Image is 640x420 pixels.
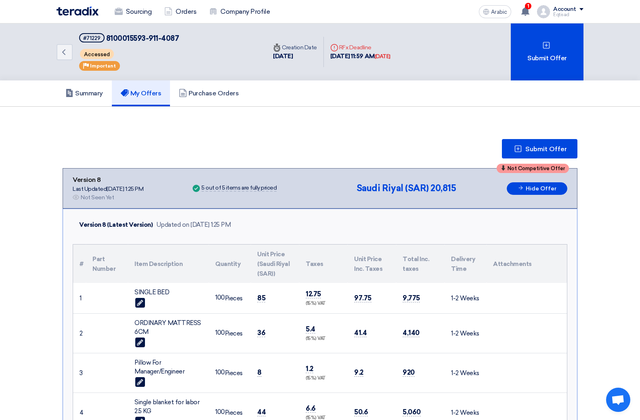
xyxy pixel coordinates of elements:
font: 44 [257,408,266,416]
font: Pieces [225,409,243,416]
font: Account [553,6,576,13]
font: 1 [527,3,529,9]
button: Arabic [479,5,511,18]
font: Taxes [306,260,323,268]
font: RFx Deadline [339,44,371,51]
font: 1-2 Weeks [451,369,479,376]
font: 1.2 [306,365,313,373]
font: Accessed [84,51,110,57]
font: Arabic [491,8,507,15]
font: My Offers [130,89,162,97]
font: Version 8 (Latest Version) [79,221,153,228]
h5: 8100015593-911-4087 [79,33,179,43]
font: 36 [257,329,265,337]
font: 100 [215,408,225,416]
font: 2 [80,329,83,337]
font: 6.6 [306,404,316,412]
font: [DATE] [375,53,390,59]
font: Pieces [225,369,243,376]
font: Unit Price (Saudi Riyal (SAR)) [257,251,290,277]
font: 1 [80,295,82,302]
font: Company Profile [220,8,270,15]
img: profile_test.png [537,5,550,18]
a: Orders [158,3,203,21]
font: (15%) VAT [306,376,326,381]
font: 20,815 [430,183,456,194]
a: My Offers [112,80,170,106]
a: Purchase Orders [170,80,248,106]
font: SINGLE BED [134,289,169,296]
font: Unit Price Inc. Taxes [354,255,382,272]
font: 4,140 [403,329,420,337]
font: 8 [257,368,262,376]
font: 1-2 Weeks [451,409,479,416]
font: 5 out of 5 items are fully priced [201,184,277,191]
font: 3 [80,369,83,376]
font: Orders [176,8,196,15]
font: Purchase Orders [189,89,239,97]
font: [DATE] 1:25 PM [107,186,143,192]
font: Submit Offer [525,145,567,153]
font: Not Seen Yet [81,194,114,201]
font: Eqtisad [553,12,569,17]
font: [DATE] 11:59 AM [330,53,375,60]
font: 1-2 Weeks [451,295,479,302]
font: 100 [215,294,225,301]
font: Summary [75,89,103,97]
font: 12.75 [306,290,321,298]
font: 5.4 [306,325,315,333]
font: Submit Offer [527,54,567,62]
font: 4 [80,409,84,416]
font: Important [90,63,116,69]
font: Sourcing [126,8,151,15]
font: Last Updated [73,186,107,192]
font: Not Competitive Offer [508,165,565,171]
a: Sourcing [108,3,158,21]
font: Pieces [225,295,243,302]
font: 5,060 [403,408,421,416]
font: #71229 [83,35,101,41]
font: Delivery Time [451,255,475,272]
button: Hide Offer [507,182,567,195]
font: Part Number [92,255,115,272]
font: 85 [257,294,265,302]
button: Submit Offer [502,139,577,158]
font: ORDINARY MATTRESS 6CM [134,319,201,336]
font: Attachments [493,260,532,268]
font: 920 [403,368,415,376]
font: Quantity [215,260,241,268]
font: Single blanket for labor 2.5 KG [134,399,199,415]
font: 9,775 [403,294,420,302]
img: Teradix logo [57,6,99,16]
font: 97.75 [354,294,371,302]
font: 41.4 [354,329,367,337]
font: Pillow For Manager/Engineer [134,359,185,376]
font: 9.2 [354,368,363,376]
font: Saudi Riyal (SAR) [357,183,429,194]
font: 8100015593-911-4087 [106,34,179,43]
font: (15%) VAT [306,301,326,306]
font: 1-2 Weeks [451,329,479,337]
font: 100 [215,329,225,336]
font: [DATE] [273,53,293,60]
font: Updated on [DATE] 1:25 PM [156,221,231,228]
font: Total Inc. taxes [403,255,429,272]
font: Hide Offer [526,185,556,192]
font: 100 [215,369,225,376]
font: Version 8 [73,176,101,184]
font: 50.6 [354,408,368,416]
font: Pieces [225,329,243,337]
font: Creation Date [282,44,317,51]
font: Item Description [134,260,183,268]
a: Summary [57,80,112,106]
font: (15%) VAT [306,336,326,341]
font: # [80,260,84,268]
a: Open chat [606,388,630,412]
